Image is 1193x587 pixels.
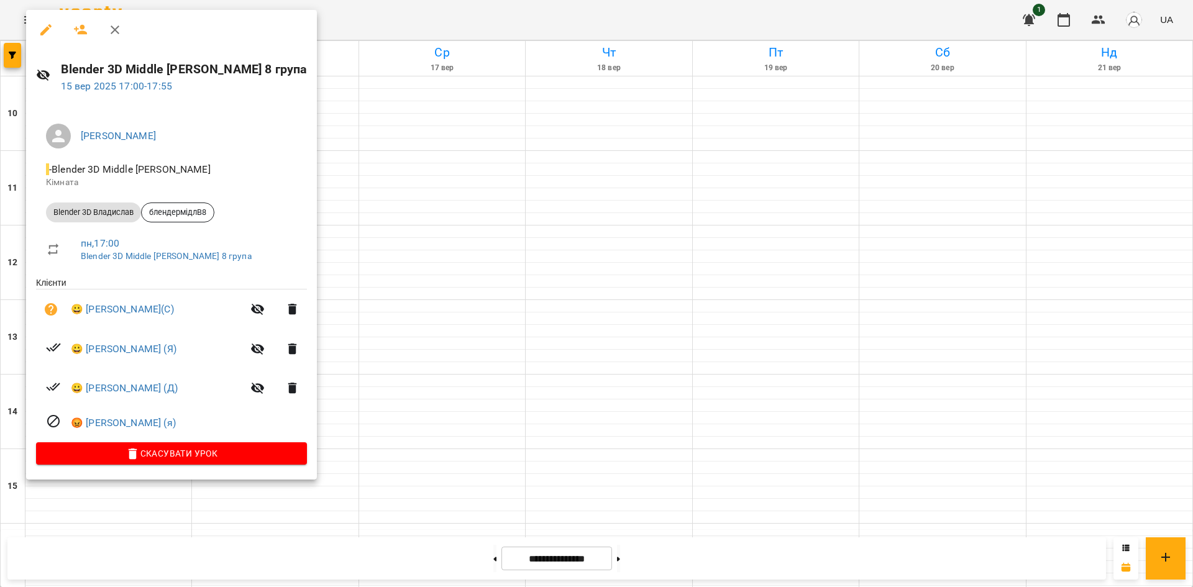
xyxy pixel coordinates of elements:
[46,414,61,429] svg: Візит скасовано
[46,163,213,175] span: - Blender 3D Middle [PERSON_NAME]
[81,130,156,142] a: [PERSON_NAME]
[46,176,297,189] p: Кімната
[46,446,297,461] span: Скасувати Урок
[46,207,141,218] span: Blender 3D Владислав
[71,381,178,396] a: 😀 [PERSON_NAME] (Д)
[141,202,214,222] div: блендермідлВ8
[36,276,307,442] ul: Клієнти
[71,416,176,430] a: 😡 [PERSON_NAME] (я)
[81,251,252,261] a: Blender 3D Middle [PERSON_NAME] 8 група
[142,207,214,218] span: блендермідлВ8
[36,294,66,324] button: Візит ще не сплачено. Додати оплату?
[46,380,61,394] svg: Візит сплачено
[71,342,176,357] a: 😀 [PERSON_NAME] (Я)
[61,80,172,92] a: 15 вер 2025 17:00-17:55
[71,302,174,317] a: 😀 [PERSON_NAME](С)
[36,442,307,465] button: Скасувати Урок
[46,340,61,355] svg: Візит сплачено
[61,60,308,79] h6: Blender 3D Middle [PERSON_NAME] 8 група
[81,237,119,249] a: пн , 17:00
